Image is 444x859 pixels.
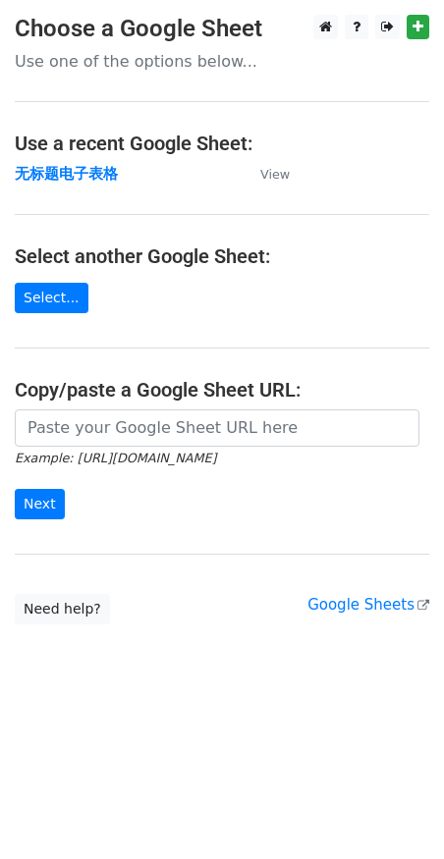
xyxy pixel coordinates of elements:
[15,489,65,519] input: Next
[15,132,429,155] h4: Use a recent Google Sheet:
[307,596,429,614] a: Google Sheets
[15,15,429,43] h3: Choose a Google Sheet
[15,244,429,268] h4: Select another Google Sheet:
[15,283,88,313] a: Select...
[15,165,118,183] a: 无标题电子表格
[241,165,290,183] a: View
[346,765,444,859] iframe: Chat Widget
[15,409,419,447] input: Paste your Google Sheet URL here
[15,51,429,72] p: Use one of the options below...
[15,378,429,402] h4: Copy/paste a Google Sheet URL:
[15,451,216,465] small: Example: [URL][DOMAIN_NAME]
[15,594,110,624] a: Need help?
[260,167,290,182] small: View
